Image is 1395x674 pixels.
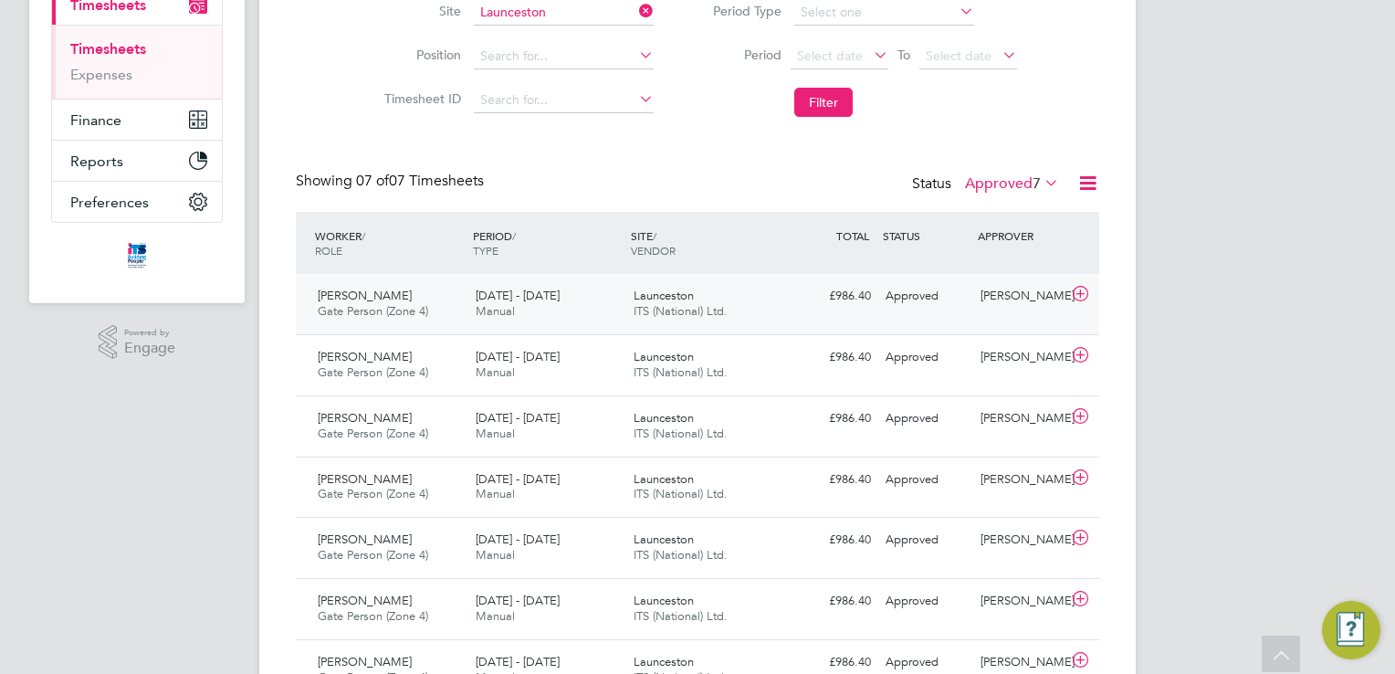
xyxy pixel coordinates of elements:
span: VENDOR [631,243,676,258]
a: Expenses [70,66,132,83]
label: Site [379,3,461,19]
span: ITS (National) Ltd. [634,608,728,624]
button: Reports [52,141,222,181]
div: £986.40 [783,404,878,434]
span: [DATE] - [DATE] [476,593,560,608]
span: Preferences [70,194,149,211]
div: [PERSON_NAME] [973,404,1068,434]
span: [DATE] - [DATE] [476,471,560,487]
span: ITS (National) Ltd. [634,426,728,441]
span: Manual [476,364,515,380]
span: [PERSON_NAME] [318,410,412,426]
span: ITS (National) Ltd. [634,486,728,501]
div: Approved [878,404,973,434]
span: Launceston [634,532,694,547]
div: PERIOD [468,219,626,267]
span: Gate Person (Zone 4) [318,426,428,441]
label: Period Type [699,3,781,19]
span: Gate Person (Zone 4) [318,547,428,563]
span: ITS (National) Ltd. [634,303,728,319]
label: Timesheet ID [379,90,461,107]
span: 07 Timesheets [356,172,484,190]
label: Approved [965,174,1059,193]
div: [PERSON_NAME] [973,525,1068,555]
div: £986.40 [783,586,878,616]
span: [PERSON_NAME] [318,654,412,669]
div: Approved [878,525,973,555]
div: [PERSON_NAME] [973,586,1068,616]
div: £986.40 [783,525,878,555]
label: Position [379,47,461,63]
div: STATUS [878,219,973,252]
span: 7 [1033,174,1041,193]
button: Finance [52,100,222,140]
input: Search for... [474,44,654,69]
span: / [362,228,365,243]
div: £986.40 [783,465,878,495]
span: Launceston [634,410,694,426]
div: [PERSON_NAME] [973,342,1068,373]
a: Go to home page [51,241,223,270]
span: [DATE] - [DATE] [476,410,560,426]
span: / [512,228,516,243]
input: Search for... [474,88,654,113]
span: TYPE [473,243,498,258]
span: Launceston [634,349,694,364]
span: Launceston [634,471,694,487]
div: Approved [878,586,973,616]
span: Gate Person (Zone 4) [318,608,428,624]
span: TOTAL [836,228,869,243]
span: [PERSON_NAME] [318,288,412,303]
a: Timesheets [70,40,146,58]
span: Reports [70,153,123,170]
button: Preferences [52,182,222,222]
button: Filter [794,88,853,117]
div: Approved [878,465,973,495]
span: [DATE] - [DATE] [476,654,560,669]
span: Launceston [634,593,694,608]
span: [DATE] - [DATE] [476,349,560,364]
span: Manual [476,547,515,563]
span: ROLE [315,243,342,258]
button: Engage Resource Center [1322,601,1380,659]
span: Finance [70,111,121,129]
span: 07 of [356,172,389,190]
span: Gate Person (Zone 4) [318,486,428,501]
img: itsconstruction-logo-retina.png [124,241,150,270]
span: [PERSON_NAME] [318,471,412,487]
div: WORKER [310,219,468,267]
span: [PERSON_NAME] [318,532,412,547]
div: Timesheets [52,25,222,99]
div: Status [912,172,1063,197]
label: Period [699,47,781,63]
span: To [892,43,916,67]
span: [PERSON_NAME] [318,349,412,364]
span: Manual [476,486,515,501]
span: [DATE] - [DATE] [476,532,560,547]
span: / [653,228,656,243]
a: Powered byEngage [99,325,176,360]
span: Gate Person (Zone 4) [318,303,428,319]
span: Manual [476,426,515,441]
div: £986.40 [783,281,878,311]
span: ITS (National) Ltd. [634,547,728,563]
span: Select date [926,47,991,64]
span: Powered by [124,325,175,341]
span: Launceston [634,288,694,303]
div: SITE [626,219,784,267]
div: Approved [878,342,973,373]
span: Engage [124,341,175,356]
div: APPROVER [973,219,1068,252]
span: Launceston [634,654,694,669]
div: Approved [878,281,973,311]
div: £986.40 [783,342,878,373]
span: [DATE] - [DATE] [476,288,560,303]
span: ITS (National) Ltd. [634,364,728,380]
span: Gate Person (Zone 4) [318,364,428,380]
span: Manual [476,303,515,319]
span: [PERSON_NAME] [318,593,412,608]
span: Select date [797,47,863,64]
div: [PERSON_NAME] [973,281,1068,311]
div: Showing [296,172,488,191]
div: [PERSON_NAME] [973,465,1068,495]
